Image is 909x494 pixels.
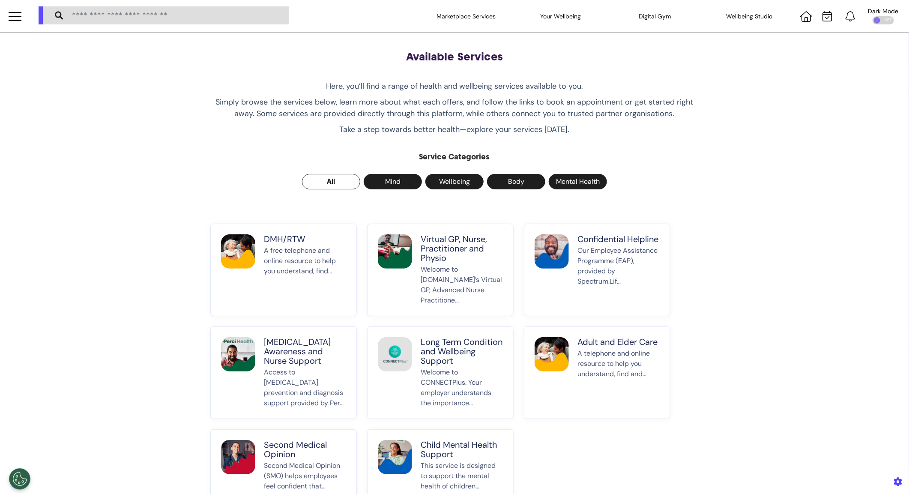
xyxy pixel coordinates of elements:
p: Second Medical Opinion (SMO) helps employees feel confident that... [264,461,346,491]
p: Child Mental Health Support [421,440,503,459]
img: Confidential Helpline [535,234,569,269]
p: Here, you’ll find a range of health and wellbeing services available to you. [210,81,699,92]
button: Virtual GP, Nurse, Practitioner and PhysioVirtual GP, Nurse, Practitioner and PhysioWelcome to [D... [367,224,514,316]
button: Mind [364,174,422,189]
p: Access to [MEDICAL_DATA] prevention and diagnosis support provided by Per... [264,367,346,408]
p: A free telephone and online resource to help you understand, find... [264,246,346,305]
div: Marketplace Services [423,4,509,28]
div: Your Wellbeing [517,4,603,28]
p: Take a step towards better health—explore your services [DATE]. [210,124,699,135]
img: Second Medical Opinion [221,440,255,474]
img: Child Mental Health Support [378,440,412,474]
button: Adult and Elder CareAdult and Elder CareA telephone and online resource to help you understand, f... [524,326,670,419]
p: Welcome to CONNECTPlus. Your employer understands the importance... [421,367,503,408]
p: Second Medical Opinion [264,440,346,459]
p: Virtual GP, Nurse, Practitioner and Physio [421,234,503,263]
div: Digital Gym [612,4,698,28]
button: Long Term Condition and Wellbeing SupportLong Term Condition and Wellbeing SupportWelcome to CONN... [367,326,514,419]
p: Simply browse the services below, learn more about what each offers, and follow the links to book... [210,96,699,120]
p: Welcome to [DOMAIN_NAME]’s Virtual GP, Advanced Nurse Practitione... [421,264,503,305]
button: DMH/RTWDMH/RTWA free telephone and online resource to help you understand, find... [210,224,357,316]
p: Our Employee Assistance Programme (EAP), provided by Spectrum.Lif... [577,246,660,305]
img: Virtual GP, Nurse, Practitioner and Physio [378,234,412,269]
button: Mental Health [549,174,607,189]
button: Wellbeing [425,174,484,189]
p: Adult and Elder Care [577,337,660,347]
p: Long Term Condition and Wellbeing Support [421,337,503,365]
p: This service is designed to support the mental health of children... [421,461,503,491]
p: DMH/RTW [264,234,346,244]
div: Wellbeing Studio [707,4,792,28]
button: Open Preferences [9,468,30,490]
button: Cancer Awareness and Nurse Support[MEDICAL_DATA] Awareness and Nurse SupportAccess to [MEDICAL_DA... [210,326,357,419]
button: All [302,174,360,189]
img: Long Term Condition and Wellbeing Support [378,337,412,371]
img: Adult and Elder Care [535,337,569,371]
div: OFF [873,16,894,24]
img: Cancer Awareness and Nurse Support [221,337,255,371]
button: Confidential HelplineConfidential HelplineOur Employee Assistance Programme (EAP), provided by Sp... [524,224,670,316]
p: A telephone and online resource to help you understand, find and... [577,348,660,408]
p: Confidential Helpline [577,234,660,244]
h2: Service Categories [210,153,699,162]
p: [MEDICAL_DATA] Awareness and Nurse Support [264,337,346,365]
button: Body [487,174,545,189]
h1: Available Services [210,50,699,63]
div: Dark Mode [868,8,899,14]
img: DMH/RTW [221,234,255,269]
